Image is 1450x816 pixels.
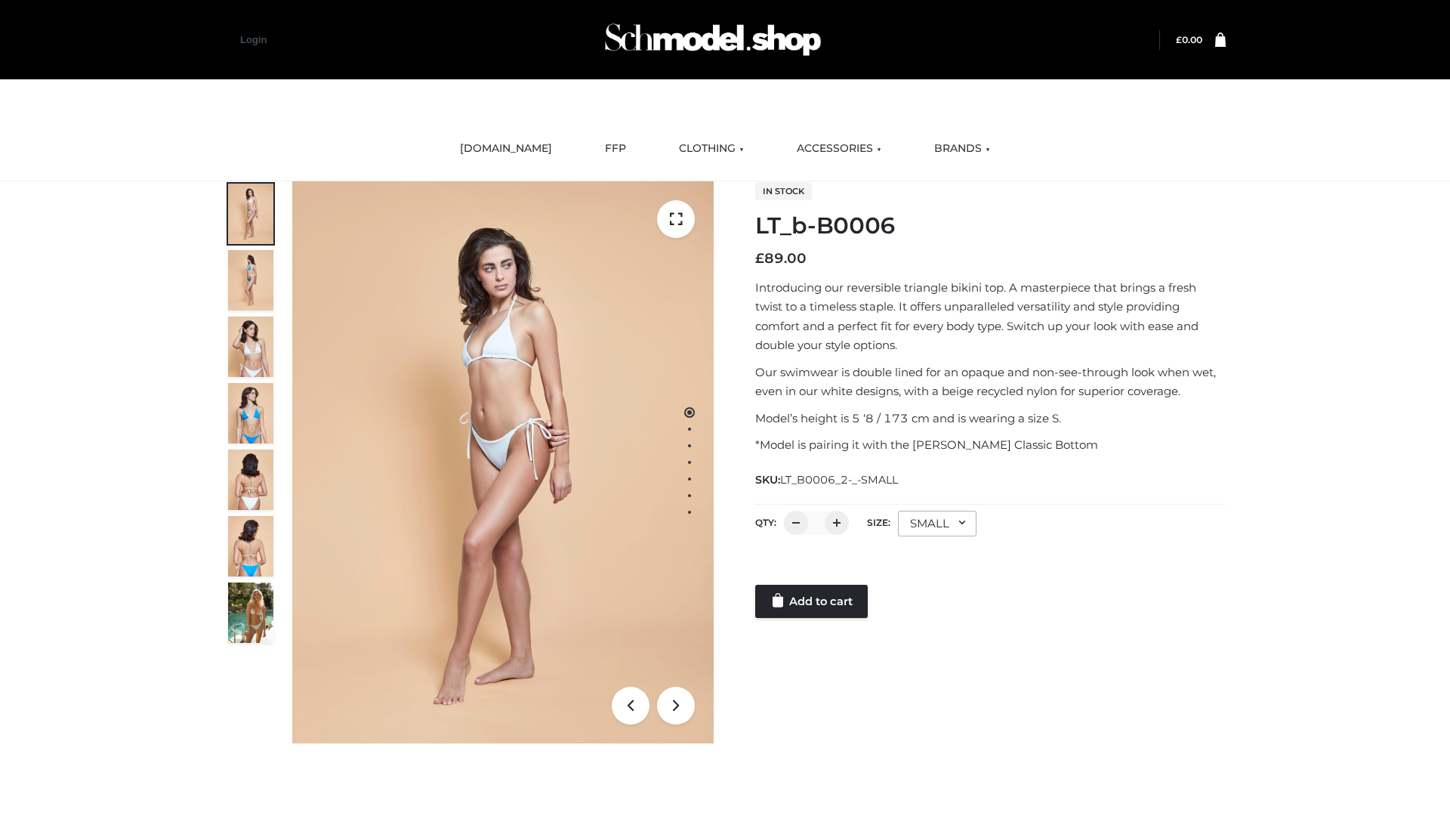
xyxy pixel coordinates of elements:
[780,473,898,487] span: LT_B0006_2-_-SMALL
[228,516,273,576] img: ArielClassicBikiniTop_CloudNine_AzureSky_OW114ECO_8-scaled.jpg
[600,10,826,70] img: Schmodel Admin 964
[228,250,273,311] img: ArielClassicBikiniTop_CloudNine_AzureSky_OW114ECO_2-scaled.jpg
[898,511,976,536] div: SMALL
[1176,34,1202,45] bdi: 0.00
[755,212,1226,240] h1: LT_b-B0006
[449,132,563,165] a: [DOMAIN_NAME]
[1176,34,1202,45] a: £0.00
[755,250,764,267] span: £
[755,517,776,528] label: QTY:
[228,317,273,377] img: ArielClassicBikiniTop_CloudNine_AzureSky_OW114ECO_3-scaled.jpg
[240,34,267,45] a: Login
[594,132,637,165] a: FFP
[228,583,273,643] img: Arieltop_CloudNine_AzureSky2.jpg
[1176,34,1182,45] span: £
[755,363,1226,401] p: Our swimwear is double lined for an opaque and non-see-through look when wet, even in our white d...
[755,278,1226,355] p: Introducing our reversible triangle bikini top. A masterpiece that brings a fresh twist to a time...
[923,132,1001,165] a: BRANDS
[228,184,273,244] img: ArielClassicBikiniTop_CloudNine_AzureSky_OW114ECO_1-scaled.jpg
[755,182,812,200] span: In stock
[755,435,1226,455] p: *Model is pairing it with the [PERSON_NAME] Classic Bottom
[668,132,755,165] a: CLOTHING
[785,132,893,165] a: ACCESSORIES
[755,409,1226,428] p: Model’s height is 5 ‘8 / 173 cm and is wearing a size S.
[867,517,890,528] label: Size:
[755,585,868,618] a: Add to cart
[755,471,899,489] span: SKU:
[228,450,273,510] img: ArielClassicBikiniTop_CloudNine_AzureSky_OW114ECO_7-scaled.jpg
[292,181,714,743] img: ArielClassicBikiniTop_CloudNine_AzureSky_OW114ECO_1
[755,250,807,267] bdi: 89.00
[228,383,273,444] img: ArielClassicBikiniTop_CloudNine_AzureSky_OW114ECO_4-scaled.jpg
